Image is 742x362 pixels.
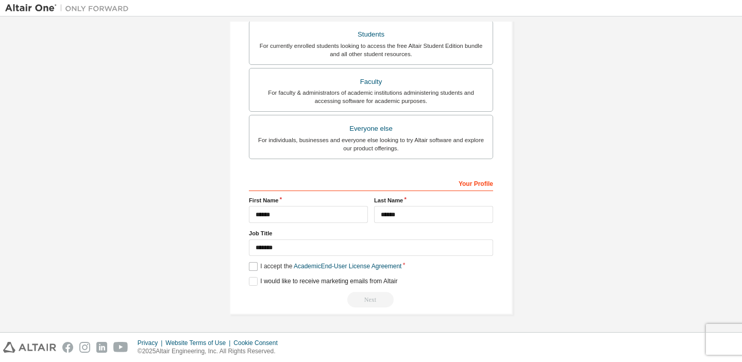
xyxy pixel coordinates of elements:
[249,229,493,237] label: Job Title
[249,175,493,191] div: Your Profile
[249,262,401,271] label: I accept the
[96,342,107,353] img: linkedin.svg
[249,277,397,286] label: I would like to receive marketing emails from Altair
[256,89,486,105] div: For faculty & administrators of academic institutions administering students and accessing softwa...
[249,196,368,204] label: First Name
[3,342,56,353] img: altair_logo.svg
[374,196,493,204] label: Last Name
[5,3,134,13] img: Altair One
[256,42,486,58] div: For currently enrolled students looking to access the free Altair Student Edition bundle and all ...
[294,263,401,270] a: Academic End-User License Agreement
[256,136,486,152] div: For individuals, businesses and everyone else looking to try Altair software and explore our prod...
[113,342,128,353] img: youtube.svg
[165,339,233,347] div: Website Terms of Use
[233,339,283,347] div: Cookie Consent
[256,27,486,42] div: Students
[62,342,73,353] img: facebook.svg
[249,292,493,307] div: Read and acccept EULA to continue
[79,342,90,353] img: instagram.svg
[138,339,165,347] div: Privacy
[256,122,486,136] div: Everyone else
[138,347,284,356] p: © 2025 Altair Engineering, Inc. All Rights Reserved.
[256,75,486,89] div: Faculty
